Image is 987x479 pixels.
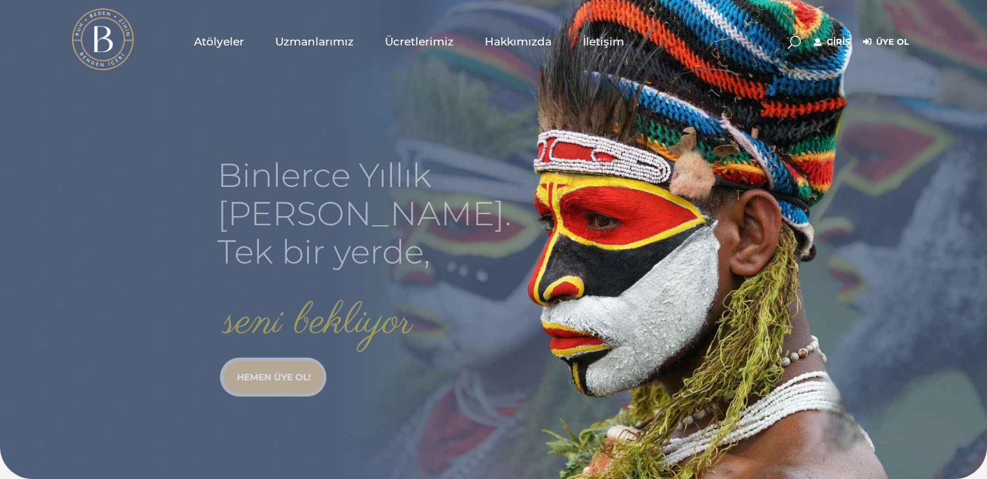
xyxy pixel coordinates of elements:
a: HEMEN ÜYE OL! [224,361,324,393]
span: Ücretlerimiz [385,34,454,49]
a: Üye Ol [863,34,909,50]
a: Giriş [814,34,850,50]
span: Atölyeler [194,34,244,49]
a: İletişim [567,9,640,74]
a: Uzmanlarımız [260,9,369,74]
a: Atölyeler [178,9,260,74]
img: light logo [72,8,134,70]
a: Hakkımızda [469,9,567,74]
rs-layer: Binlerce Yıllık [PERSON_NAME]. Tek bir yerde, [217,156,511,271]
rs-layer: seni bekliyor [224,298,413,347]
span: Uzmanlarımız [275,34,354,49]
span: Hakkımızda [485,34,552,49]
a: Ücretlerimiz [369,9,469,74]
span: İletişim [583,34,624,49]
